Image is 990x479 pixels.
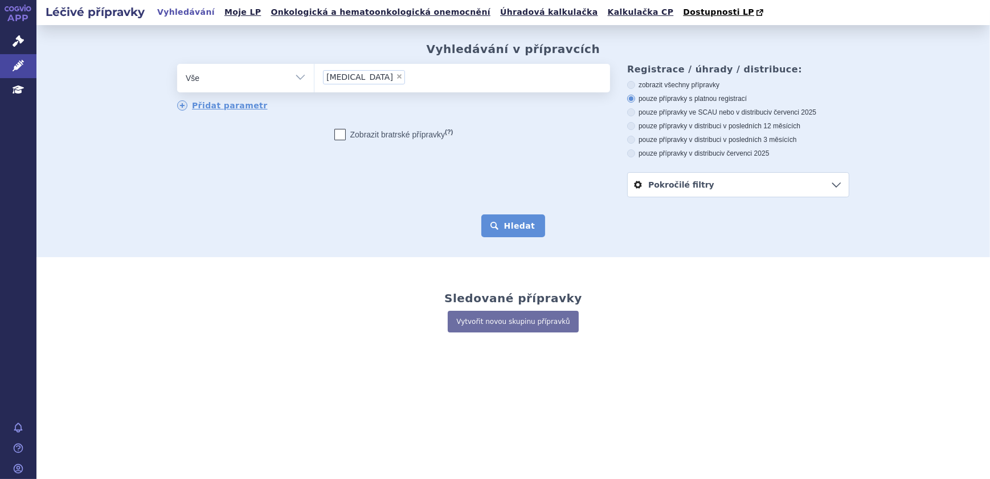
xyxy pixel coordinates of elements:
span: [MEDICAL_DATA] [326,73,393,81]
label: pouze přípravky ve SCAU nebo v distribuci [627,108,849,117]
abbr: (?) [445,128,453,136]
a: Vyhledávání [154,5,218,20]
a: Moje LP [221,5,264,20]
a: Onkologická a hematoonkologická onemocnění [267,5,494,20]
h3: Registrace / úhrady / distribuce: [627,64,849,75]
a: Vytvořit novou skupinu přípravků [448,311,578,332]
button: Hledat [481,214,546,237]
label: Zobrazit bratrské přípravky [334,129,453,140]
span: Dostupnosti LP [683,7,754,17]
a: Pokročilé filtry [628,173,849,197]
label: pouze přípravky s platnou registrací [627,94,849,103]
label: pouze přípravky v distribuci v posledních 3 měsících [627,135,849,144]
h2: Léčivé přípravky [36,4,154,20]
label: zobrazit všechny přípravky [627,80,849,90]
span: v červenci 2025 [768,108,816,116]
input: [MEDICAL_DATA] [408,70,463,84]
a: Dostupnosti LP [680,5,769,21]
a: Kalkulačka CP [604,5,677,20]
span: × [396,73,403,80]
h2: Sledované přípravky [444,291,582,305]
h2: Vyhledávání v přípravcích [427,42,600,56]
label: pouze přípravky v distribuci [627,149,849,158]
a: Úhradová kalkulačka [497,5,602,20]
span: v červenci 2025 [721,149,769,157]
a: Přidat parametr [177,100,268,111]
label: pouze přípravky v distribuci v posledních 12 měsících [627,121,849,131]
